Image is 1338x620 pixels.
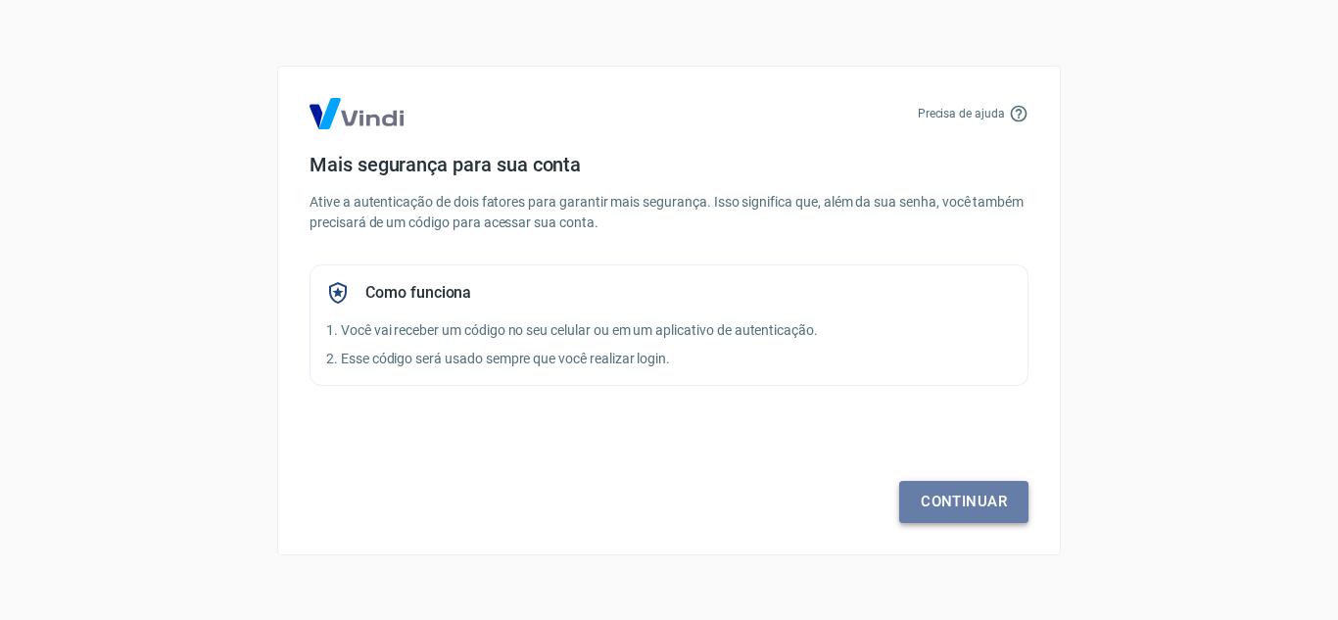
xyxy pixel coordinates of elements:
h5: Como funciona [365,283,471,303]
p: 1. Você vai receber um código no seu celular ou em um aplicativo de autenticação. [326,320,1012,341]
a: Continuar [899,481,1028,522]
p: Precisa de ajuda [918,105,1005,122]
h4: Mais segurança para sua conta [310,153,1028,176]
p: 2. Esse código será usado sempre que você realizar login. [326,349,1012,369]
img: Logo Vind [310,98,404,129]
p: Ative a autenticação de dois fatores para garantir mais segurança. Isso significa que, além da su... [310,192,1028,233]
